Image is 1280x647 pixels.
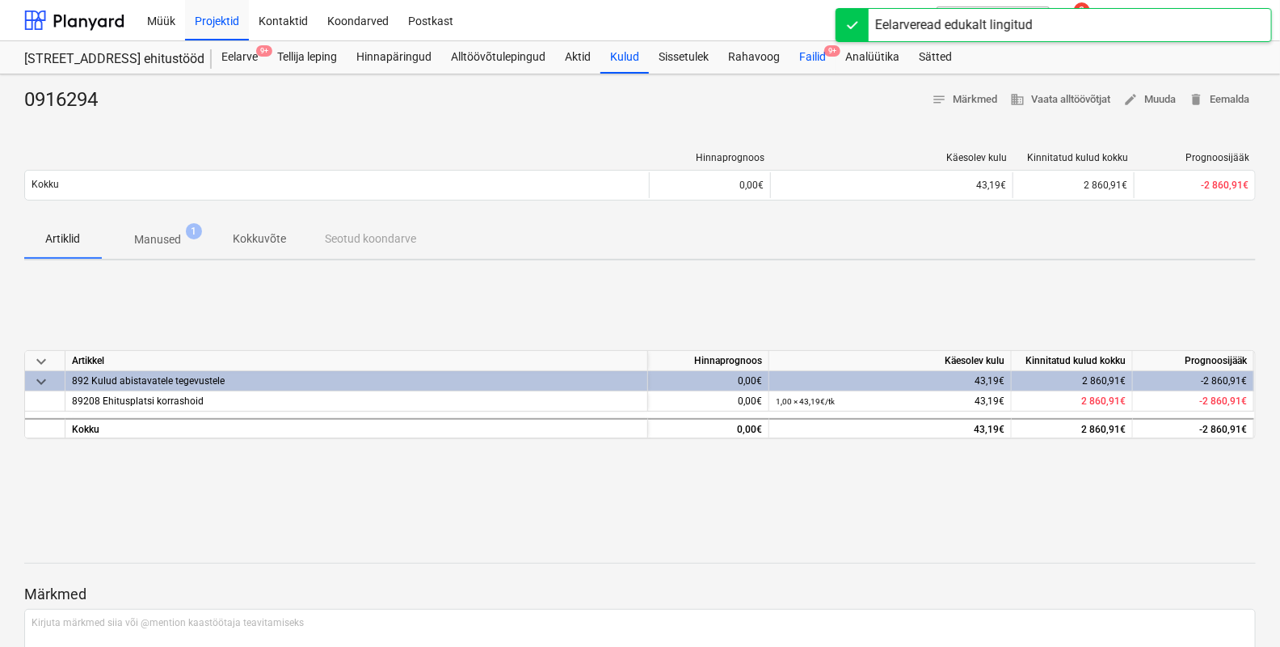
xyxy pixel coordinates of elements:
[777,152,1007,163] div: Käesolev kulu
[1081,395,1126,407] span: 2 860,91€
[44,230,82,247] p: Artiklid
[72,395,204,407] span: 89208 Ehitusplatsi korrashoid
[836,41,909,74] a: Analüütika
[1141,152,1249,163] div: Prognoosijääk
[648,351,769,371] div: Hinnaprognoos
[649,41,718,74] a: Sissetulek
[1182,87,1256,112] button: Eemalda
[186,223,202,239] span: 1
[925,87,1004,112] button: Märkmed
[65,418,648,438] div: Kokku
[1117,87,1182,112] button: Muuda
[932,91,997,109] span: Märkmed
[649,172,770,198] div: 0,00€
[441,41,555,74] a: Alltöövõtulepingud
[600,41,649,74] a: Kulud
[24,51,192,68] div: [STREET_ADDRESS] ehitustööd
[1010,92,1025,107] span: business
[776,371,1004,391] div: 43,19€
[1199,569,1280,647] iframe: Chat Widget
[789,41,836,74] div: Failid
[134,231,181,248] p: Manused
[1133,371,1254,391] div: -2 860,91€
[1189,91,1249,109] span: Eemalda
[24,585,1256,604] p: Märkmed
[824,45,840,57] span: 9+
[648,391,769,412] div: 0,00€
[1012,351,1133,371] div: Kinnitatud kulud kokku
[1123,91,1176,109] span: Muuda
[648,371,769,391] div: 0,00€
[212,41,267,74] a: Eelarve9+
[1010,91,1110,109] span: Vaata alltöövõtjat
[1013,172,1134,198] div: 2 860,91€
[256,45,272,57] span: 9+
[65,351,648,371] div: Artikkel
[932,92,946,107] span: notes
[72,371,641,391] div: 892 Kulud abistavatele tegevustele
[1012,418,1133,438] div: 2 860,91€
[1012,371,1133,391] div: 2 860,91€
[1020,152,1128,163] div: Kinnitatud kulud kokku
[718,41,789,74] a: Rahavoog
[24,87,111,113] div: 0916294
[789,41,836,74] a: Failid9+
[32,178,59,192] p: Kokku
[1133,418,1254,438] div: -2 860,91€
[776,397,835,406] small: 1,00 × 43,19€ / tk
[656,152,764,163] div: Hinnaprognoos
[32,352,51,371] span: keyboard_arrow_down
[1199,395,1247,407] span: -2 860,91€
[267,41,347,74] a: Tellija leping
[648,418,769,438] div: 0,00€
[1201,180,1248,191] span: -2 860,91€
[776,420,1004,440] div: 43,19€
[347,41,441,74] a: Hinnapäringud
[32,372,51,391] span: keyboard_arrow_down
[1133,351,1254,371] div: Prognoosijääk
[909,41,962,74] a: Sätted
[1004,87,1117,112] button: Vaata alltöövõtjat
[555,41,600,74] a: Aktid
[875,15,1033,35] div: Eelarveread edukalt lingitud
[212,41,267,74] div: Eelarve
[777,180,1006,191] div: 43,19€
[1189,92,1203,107] span: delete
[776,391,1004,412] div: 43,19€
[1123,92,1138,107] span: edit
[233,230,286,247] p: Kokkuvõte
[769,351,1012,371] div: Käesolev kulu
